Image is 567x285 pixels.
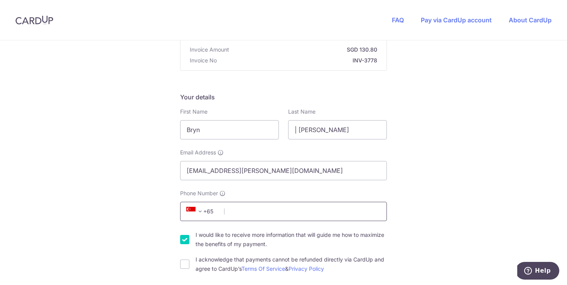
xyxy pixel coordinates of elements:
[517,262,559,281] iframe: Opens a widget where you can find more information
[180,161,387,180] input: Email address
[392,16,404,24] a: FAQ
[180,149,216,156] span: Email Address
[184,207,219,216] span: +65
[190,46,229,54] span: Invoice Amount
[196,255,387,273] label: I acknowledge that payments cannot be refunded directly via CardUp and agree to CardUp’s &
[190,57,217,64] span: Invoice No
[421,16,492,24] a: Pay via CardUp account
[180,108,208,116] label: First Name
[232,46,377,54] strong: SGD 130.80
[15,15,53,25] img: CardUp
[186,207,205,216] span: +65
[220,57,377,64] strong: INV-3778
[196,230,387,249] label: I would like to receive more information that will guide me how to maximize the benefits of my pa...
[288,120,387,139] input: Last name
[180,92,387,102] h5: Your details
[509,16,552,24] a: About CardUp
[180,120,279,139] input: First name
[241,265,285,272] a: Terms Of Service
[288,108,316,116] label: Last Name
[289,265,324,272] a: Privacy Policy
[180,189,218,197] span: Phone Number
